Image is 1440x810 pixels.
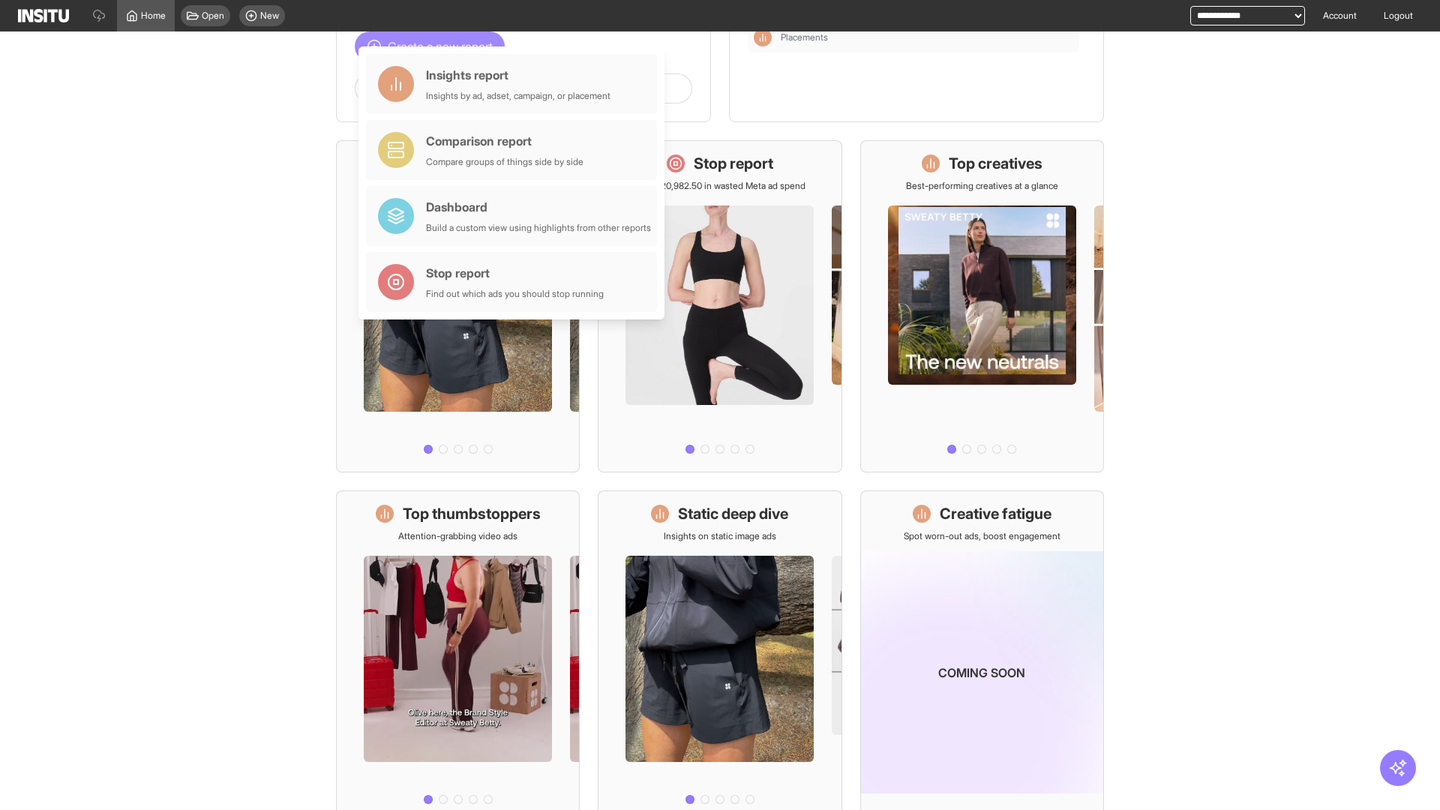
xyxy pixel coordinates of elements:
[664,530,776,542] p: Insights on static image ads
[18,9,69,22] img: Logo
[426,90,610,102] div: Insights by ad, adset, campaign, or placement
[781,31,1073,43] span: Placements
[781,31,828,43] span: Placements
[860,140,1104,472] a: Top creativesBest-performing creatives at a glance
[694,153,773,174] h1: Stop report
[754,28,772,46] div: Insights
[426,66,610,84] div: Insights report
[202,10,224,22] span: Open
[260,10,279,22] span: New
[426,288,604,300] div: Find out which ads you should stop running
[426,198,651,216] div: Dashboard
[426,132,583,150] div: Comparison report
[336,140,580,472] a: What's live nowSee all active ads instantly
[398,530,517,542] p: Attention-grabbing video ads
[598,140,841,472] a: Stop reportSave £20,982.50 in wasted Meta ad spend
[355,31,505,61] button: Create a new report
[906,180,1058,192] p: Best-performing creatives at a glance
[949,153,1042,174] h1: Top creatives
[141,10,166,22] span: Home
[403,503,541,524] h1: Top thumbstoppers
[388,37,493,55] span: Create a new report
[426,222,651,234] div: Build a custom view using highlights from other reports
[426,264,604,282] div: Stop report
[426,156,583,168] div: Compare groups of things side by side
[634,180,805,192] p: Save £20,982.50 in wasted Meta ad spend
[678,503,788,524] h1: Static deep dive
